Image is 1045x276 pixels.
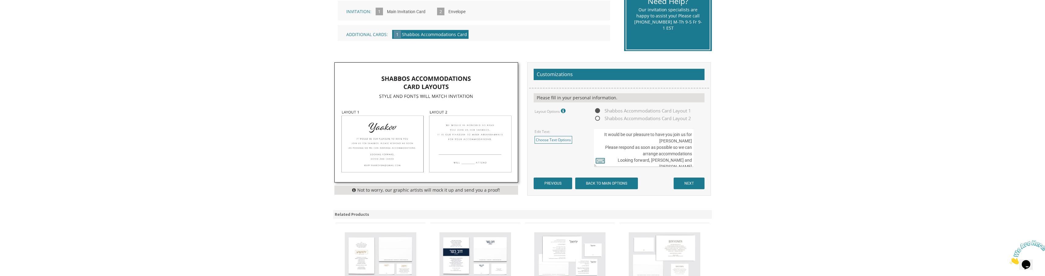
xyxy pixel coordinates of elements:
input: BACK TO MAIN OPTIONS [575,178,638,189]
span: Shabbos Accommodations Card Layout 2 [594,115,691,122]
span: Shabbos Accommodations Card [402,31,467,37]
a: Choose Text Options [535,136,572,144]
div: Related Products [333,210,712,219]
span: Additional Cards: [346,31,388,37]
input: Envelope [445,4,469,20]
iframe: chat widget [1007,238,1045,267]
img: Chat attention grabber [2,2,40,27]
h2: Customizations [534,69,705,80]
span: 1 [376,8,383,15]
span: 1 [394,31,401,38]
input: PREVIOUS [534,178,572,189]
div: Not to worry, our graphic artists will mock it up and send you a proof! [334,186,518,195]
div: Our invitation specialists are happy to assist you! Please call [PHONE_NUMBER] M-Th 9-5 Fr 9-1 EST [634,7,702,31]
div: Please fill in your personal information. [534,93,705,102]
input: NEXT [674,178,705,189]
span: Shabbos Accommodations Card Layout 1 [594,107,691,115]
label: Layout Options [535,107,567,115]
img: fullshabbos_card_options-01.jpg [335,63,518,182]
input: Main Invitation Card [384,4,429,20]
span: 2 [437,8,444,15]
textarea: It would be our pleasure to have you join us for [PERSON_NAME] Please respond as soon as possible... [594,128,693,167]
label: Edit Text: [535,129,550,134]
span: Invitation: [346,9,371,14]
